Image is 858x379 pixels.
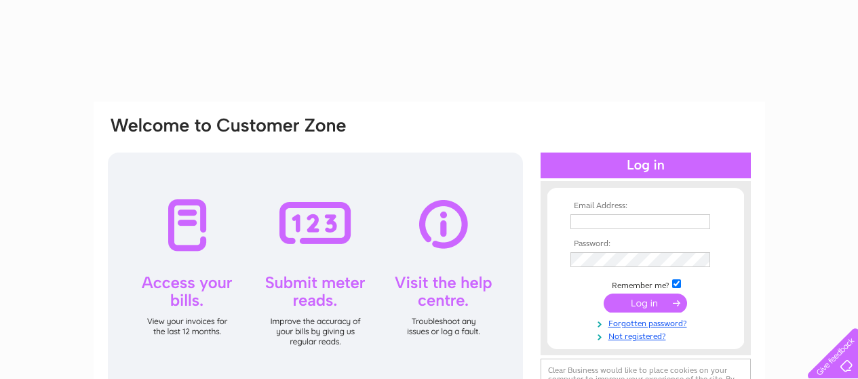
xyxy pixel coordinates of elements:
[570,316,724,329] a: Forgotten password?
[567,239,724,249] th: Password:
[567,201,724,211] th: Email Address:
[567,277,724,291] td: Remember me?
[570,329,724,342] a: Not registered?
[604,294,687,313] input: Submit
